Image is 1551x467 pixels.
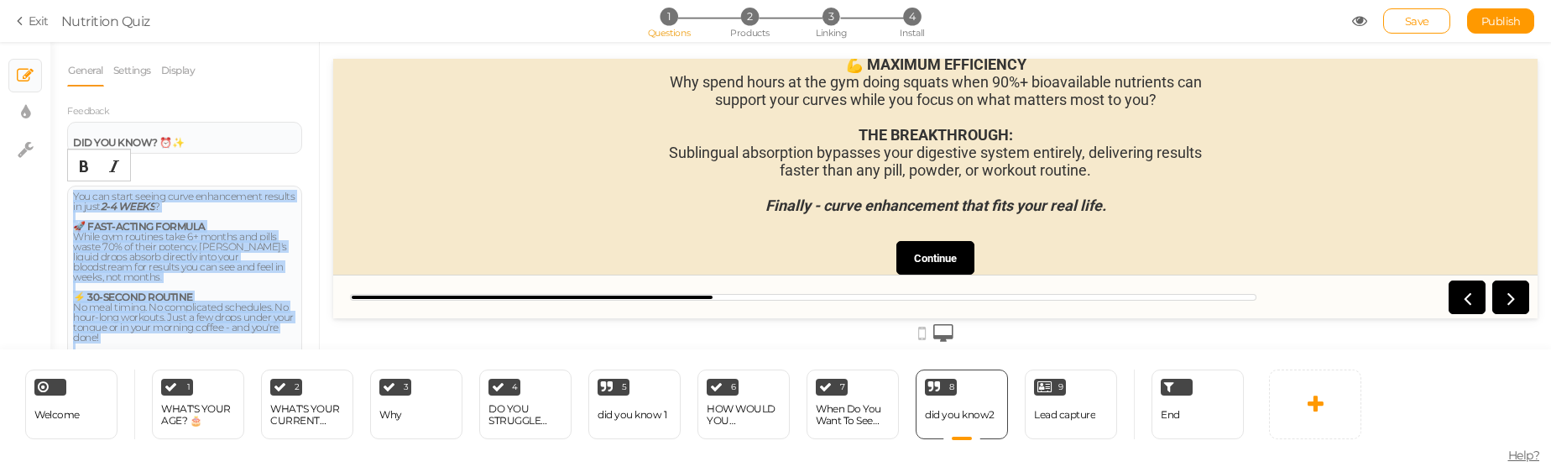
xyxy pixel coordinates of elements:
span: 9 [1058,383,1063,391]
div: While gym routines take 6+ months and pills waste 70% of their potency, [PERSON_NAME]'s liquid dr... [73,232,296,302]
span: 8 [949,383,954,391]
div: DO YOU STRUGGLE WITH... 😔💭 [488,403,562,427]
span: Questions [648,27,691,39]
div: When Do You Want To See Results? [816,403,890,427]
span: Welcome [34,408,80,421]
span: 6 [731,383,736,391]
span: 2 [295,383,300,391]
div: did you know2 [925,409,995,421]
strong: DID YOU KNOW? ⏰✨ [73,136,184,149]
div: Welcome [25,370,117,439]
div: Lead capture [1034,409,1095,421]
div: 5 did you know 1 [588,370,681,439]
div: Nutrition Quiz [61,11,150,31]
div: Why [379,409,402,421]
div: 1 WHAT'S YOUR AGE? 🎂 [152,370,244,439]
li: 2 Products [711,8,789,25]
strong: Finally - curve enhancement that fits your real life. [432,138,773,155]
a: Settings [112,55,152,87]
div: End [1151,370,1244,439]
span: 3 [822,8,840,25]
span: Publish [1481,14,1521,28]
strong: ⚡ 30-SECOND ROUTINE [73,291,193,303]
em: 2-4 WEEKS [101,200,155,213]
div: You can start seeing curve enhancement results in just ? [73,192,296,232]
span: 4 [512,383,518,391]
li: 4 Install [873,8,951,25]
div: 8 did you know2 [916,370,1008,439]
span: Products [730,27,770,39]
span: 5 [622,383,627,391]
span: Save [1405,14,1429,28]
div: WHAT'S YOUR CURRENT WEIGHT? ⚖️ [270,403,344,427]
div: did you know 1 [598,409,666,421]
span: 4 [903,8,921,25]
div: No meal timing. No complicated schedules. No hour-long workouts. Just a few drops under your tong... [73,302,296,363]
li: 3 Linking [792,8,870,25]
div: 7 When Do You Want To See Results? [807,370,899,439]
div: 9 Lead capture [1025,370,1117,439]
div: Italic [100,154,128,179]
a: Display [160,55,196,87]
span: 3 [404,383,409,391]
strong: 🚀 FAST-ACTING FORMULA [73,220,206,233]
div: 4 DO YOU STRUGGLE WITH... 😔💭 [479,370,572,439]
div: WHAT'S YOUR AGE? 🎂 [161,403,235,427]
div: 2 WHAT'S YOUR CURRENT WEIGHT? ⚖️ [261,370,353,439]
div: Why spend hours at the gym doing squats when 90%+ bioavailable nutrients can support your curves ... [330,14,875,85]
a: Exit [17,13,49,29]
span: Linking [816,27,846,39]
span: 1 [660,8,677,25]
span: 1 [187,383,191,391]
li: 1 Questions [629,8,708,25]
span: 2 [741,8,759,25]
a: General [67,55,104,87]
strong: THE BREAKTHROUGH: [525,67,680,85]
div: Save [1383,8,1450,34]
div: Bold [70,154,98,179]
span: 7 [840,383,845,391]
span: End [1161,408,1180,421]
div: Sublingual absorption bypasses your digestive system entirely, delivering results faster than any... [330,85,875,155]
div: 3 Why [370,370,462,439]
span: Help? [1508,448,1540,463]
strong: Continue [581,193,624,206]
div: HOW WOULD YOU DESCRIBE YOUR LIFESTYLE? [707,403,781,427]
label: Feedback [67,106,109,118]
span: Install [900,27,924,39]
div: 6 HOW WOULD YOU DESCRIBE YOUR LIFESTYLE? [697,370,790,439]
